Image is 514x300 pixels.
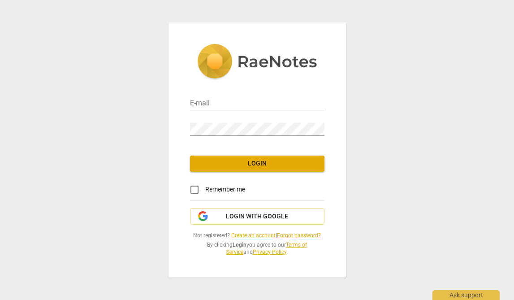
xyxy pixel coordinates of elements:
[197,159,317,168] span: Login
[432,290,500,300] div: Ask support
[231,232,276,239] a: Create an account
[190,156,324,172] button: Login
[190,232,324,239] span: Not registered? |
[253,249,286,255] a: Privacy Policy
[190,208,324,225] button: Login with Google
[190,241,324,256] span: By clicking you agree to our and .
[226,212,288,221] span: Login with Google
[205,185,245,194] span: Remember me
[197,44,317,81] img: 5ac2273c67554f335776073100b6d88f.svg
[277,232,321,239] a: Forgot password?
[233,242,246,248] b: Login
